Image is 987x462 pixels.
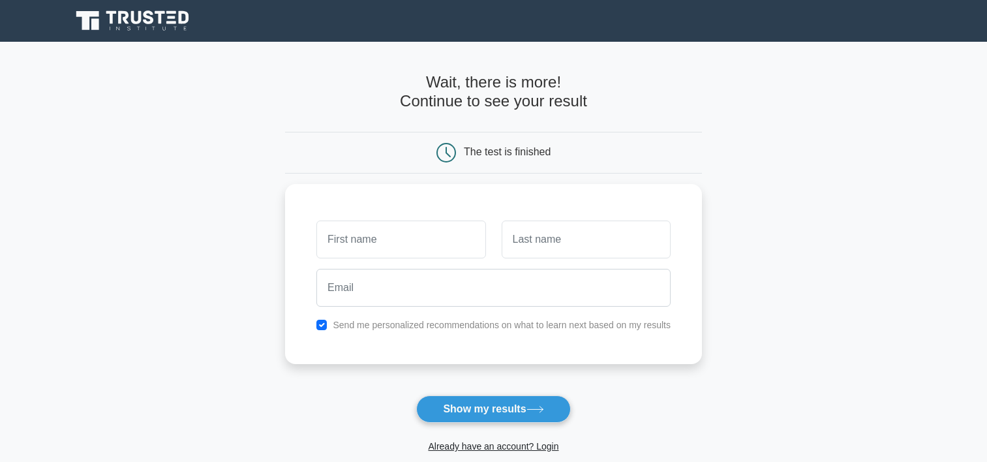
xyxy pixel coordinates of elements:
button: Show my results [416,395,570,423]
a: Already have an account? Login [428,441,558,452]
div: The test is finished [464,146,551,157]
label: Send me personalized recommendations on what to learn next based on my results [333,320,671,330]
input: First name [316,221,485,258]
h4: Wait, there is more! Continue to see your result [285,73,702,111]
input: Email [316,269,671,307]
input: Last name [502,221,671,258]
